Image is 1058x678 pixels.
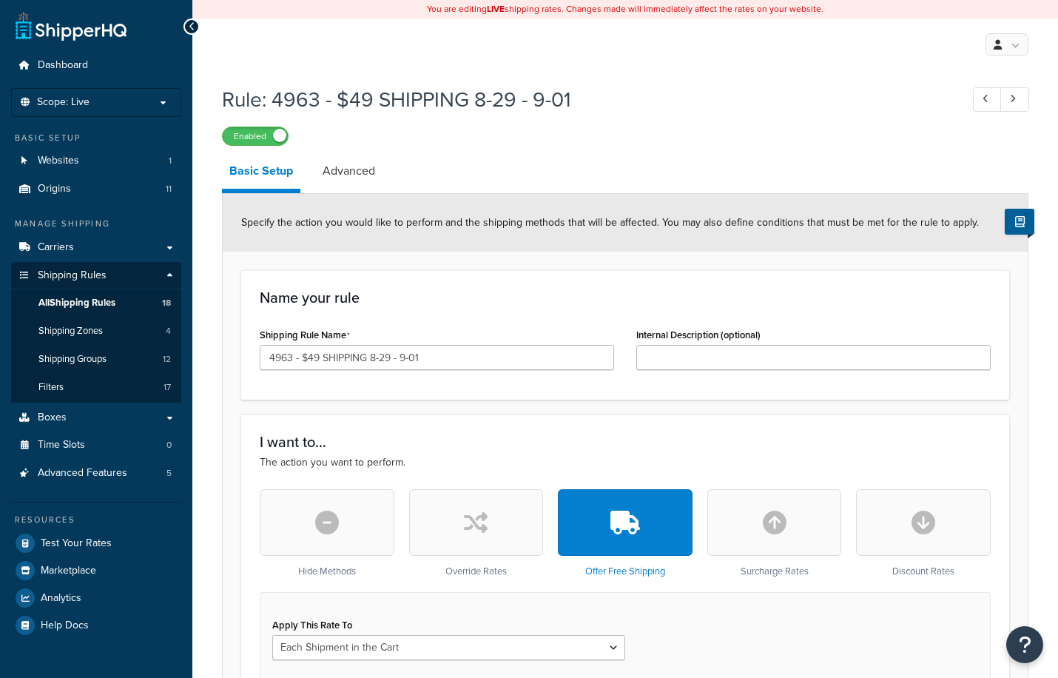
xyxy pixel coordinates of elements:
[11,175,181,203] li: Origins
[707,489,842,577] div: Surcharge Rates
[11,585,181,611] a: Analytics
[11,612,181,639] a: Help Docs
[11,432,181,459] a: Time Slots0
[41,620,89,632] span: Help Docs
[409,489,544,577] div: Override Rates
[11,318,181,345] li: Shipping Zones
[37,96,90,109] span: Scope: Live
[260,454,991,471] p: The action you want to perform.
[38,353,107,366] span: Shipping Groups
[973,87,1002,112] a: Previous Record
[41,565,96,577] span: Marketplace
[38,155,79,167] span: Websites
[11,147,181,175] li: Websites
[38,241,74,254] span: Carriers
[11,147,181,175] a: Websites1
[11,404,181,432] a: Boxes
[11,318,181,345] a: Shipping Zones4
[856,489,991,577] div: Discount Rates
[38,381,64,394] span: Filters
[272,620,352,631] label: Apply This Rate To
[11,374,181,401] li: Filters
[222,85,946,114] h1: Rule: 4963 - $49 SHIPPING 8-29 - 9-01
[11,346,181,373] li: Shipping Groups
[11,346,181,373] a: Shipping Groups12
[164,381,171,394] span: 17
[11,218,181,230] div: Manage Shipping
[11,460,181,487] li: Advanced Features
[41,537,112,550] span: Test Your Rates
[241,215,979,230] span: Specify the action you would like to perform and the shipping methods that will be affected. You ...
[223,127,288,145] label: Enabled
[11,374,181,401] a: Filters17
[163,353,171,366] span: 12
[11,289,181,317] a: AllShipping Rules18
[260,489,394,577] div: Hide Methods
[169,155,172,167] span: 1
[41,592,81,605] span: Analytics
[38,297,115,309] span: All Shipping Rules
[487,2,505,16] b: LIVE
[11,557,181,584] a: Marketplace
[38,183,71,195] span: Origins
[11,175,181,203] a: Origins11
[11,432,181,459] li: Time Slots
[558,489,693,577] div: Offer Free Shipping
[260,434,991,450] h3: I want to...
[11,514,181,526] div: Resources
[166,467,172,480] span: 5
[166,439,172,452] span: 0
[1006,626,1043,663] button: Open Resource Center
[38,269,107,282] span: Shipping Rules
[11,530,181,557] a: Test Your Rates
[11,132,181,144] div: Basic Setup
[1000,87,1029,112] a: Next Record
[162,297,171,309] span: 18
[11,52,181,79] a: Dashboard
[38,412,67,424] span: Boxes
[166,325,171,338] span: 4
[38,59,88,72] span: Dashboard
[38,439,85,452] span: Time Slots
[38,467,127,480] span: Advanced Features
[315,153,383,189] a: Advanced
[11,460,181,487] a: Advanced Features5
[1005,209,1034,235] button: Show Help Docs
[38,325,103,338] span: Shipping Zones
[222,153,300,193] a: Basic Setup
[11,262,181,289] a: Shipping Rules
[11,262,181,403] li: Shipping Rules
[260,289,991,306] h3: Name your rule
[166,183,172,195] span: 11
[636,329,761,340] label: Internal Description (optional)
[11,234,181,261] a: Carriers
[260,329,350,341] label: Shipping Rule Name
